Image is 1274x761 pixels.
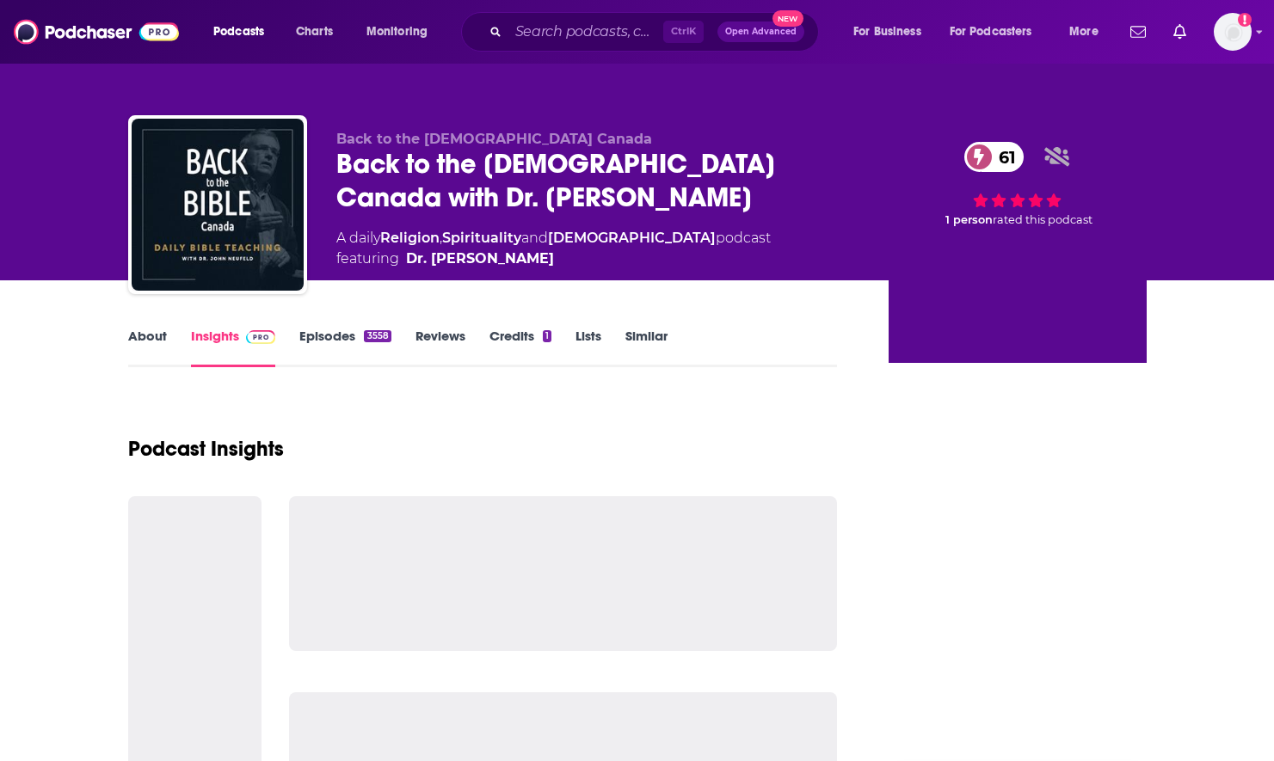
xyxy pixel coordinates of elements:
[508,18,663,46] input: Search podcasts, credits, & more...
[939,18,1057,46] button: open menu
[1214,13,1252,51] img: User Profile
[945,213,993,226] span: 1 person
[336,131,652,147] span: Back to the [DEMOGRAPHIC_DATA] Canada
[442,230,521,246] a: Spirituality
[132,119,304,291] img: Back to the Bible Canada with Dr. John Neufeld
[889,131,1147,238] div: 61 1 personrated this podcast
[406,249,554,269] a: Dr. [PERSON_NAME]
[354,18,450,46] button: open menu
[543,330,551,342] div: 1
[489,328,551,367] a: Credits1
[246,330,276,344] img: Podchaser Pro
[299,328,391,367] a: Episodes3558
[191,328,276,367] a: InsightsPodchaser Pro
[625,328,668,367] a: Similar
[1214,13,1252,51] button: Show profile menu
[213,20,264,44] span: Podcasts
[201,18,286,46] button: open menu
[364,330,391,342] div: 3558
[1069,20,1099,44] span: More
[717,21,804,42] button: Open AdvancedNew
[296,20,333,44] span: Charts
[993,213,1092,226] span: rated this podcast
[575,328,601,367] a: Lists
[1238,13,1252,27] svg: Add a profile image
[1214,13,1252,51] span: Logged in as nwierenga
[964,142,1025,172] a: 61
[380,230,440,246] a: Religion
[950,20,1032,44] span: For Podcasters
[285,18,343,46] a: Charts
[521,230,548,246] span: and
[128,436,284,462] h1: Podcast Insights
[415,328,465,367] a: Reviews
[772,10,803,27] span: New
[1057,18,1120,46] button: open menu
[14,15,179,48] img: Podchaser - Follow, Share and Rate Podcasts
[336,249,771,269] span: featuring
[725,28,797,36] span: Open Advanced
[128,328,167,367] a: About
[853,20,921,44] span: For Business
[1123,17,1153,46] a: Show notifications dropdown
[366,20,428,44] span: Monitoring
[982,142,1025,172] span: 61
[477,12,835,52] div: Search podcasts, credits, & more...
[1166,17,1193,46] a: Show notifications dropdown
[663,21,704,43] span: Ctrl K
[841,18,943,46] button: open menu
[336,228,771,269] div: A daily podcast
[548,230,716,246] a: [DEMOGRAPHIC_DATA]
[440,230,442,246] span: ,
